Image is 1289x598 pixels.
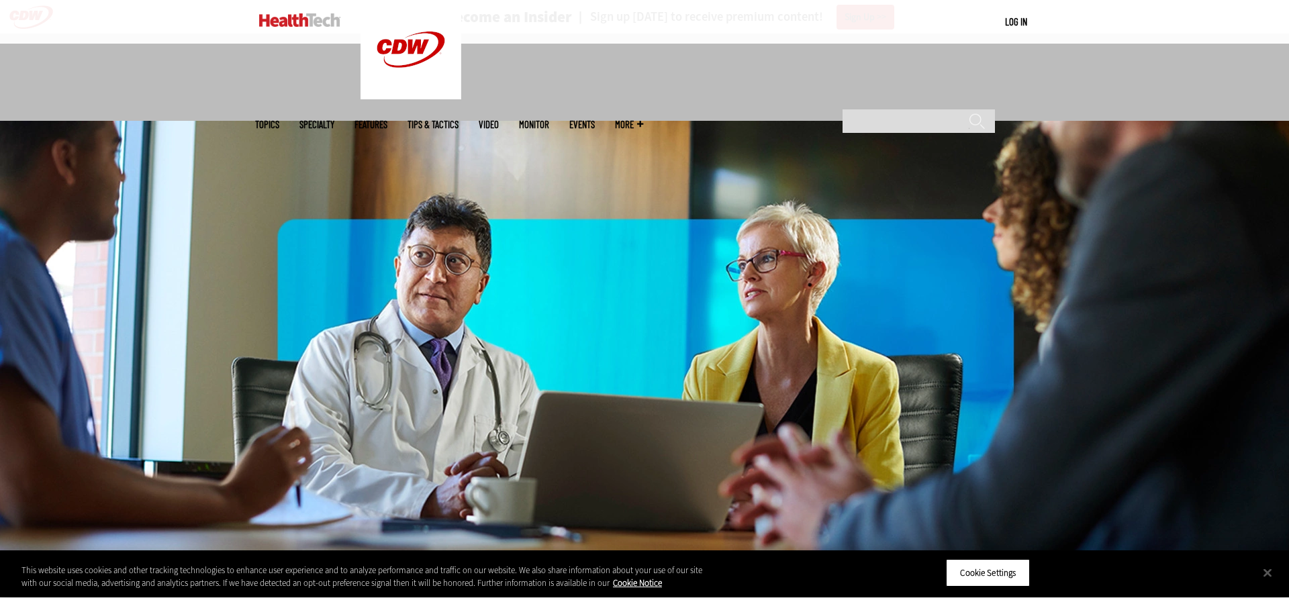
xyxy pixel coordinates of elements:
img: Home [259,13,340,27]
a: MonITor [519,119,549,130]
a: Events [569,119,595,130]
a: Tips & Tactics [408,119,459,130]
a: More information about your privacy [613,578,662,589]
a: Log in [1005,15,1027,28]
div: This website uses cookies and other tracking technologies to enhance user experience and to analy... [21,564,709,590]
div: User menu [1005,15,1027,29]
button: Cookie Settings [946,559,1030,587]
a: CDW [361,89,461,103]
a: Features [354,119,387,130]
span: Topics [255,119,279,130]
span: More [615,119,643,130]
button: Close [1253,558,1282,587]
span: Specialty [299,119,334,130]
a: Video [479,119,499,130]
